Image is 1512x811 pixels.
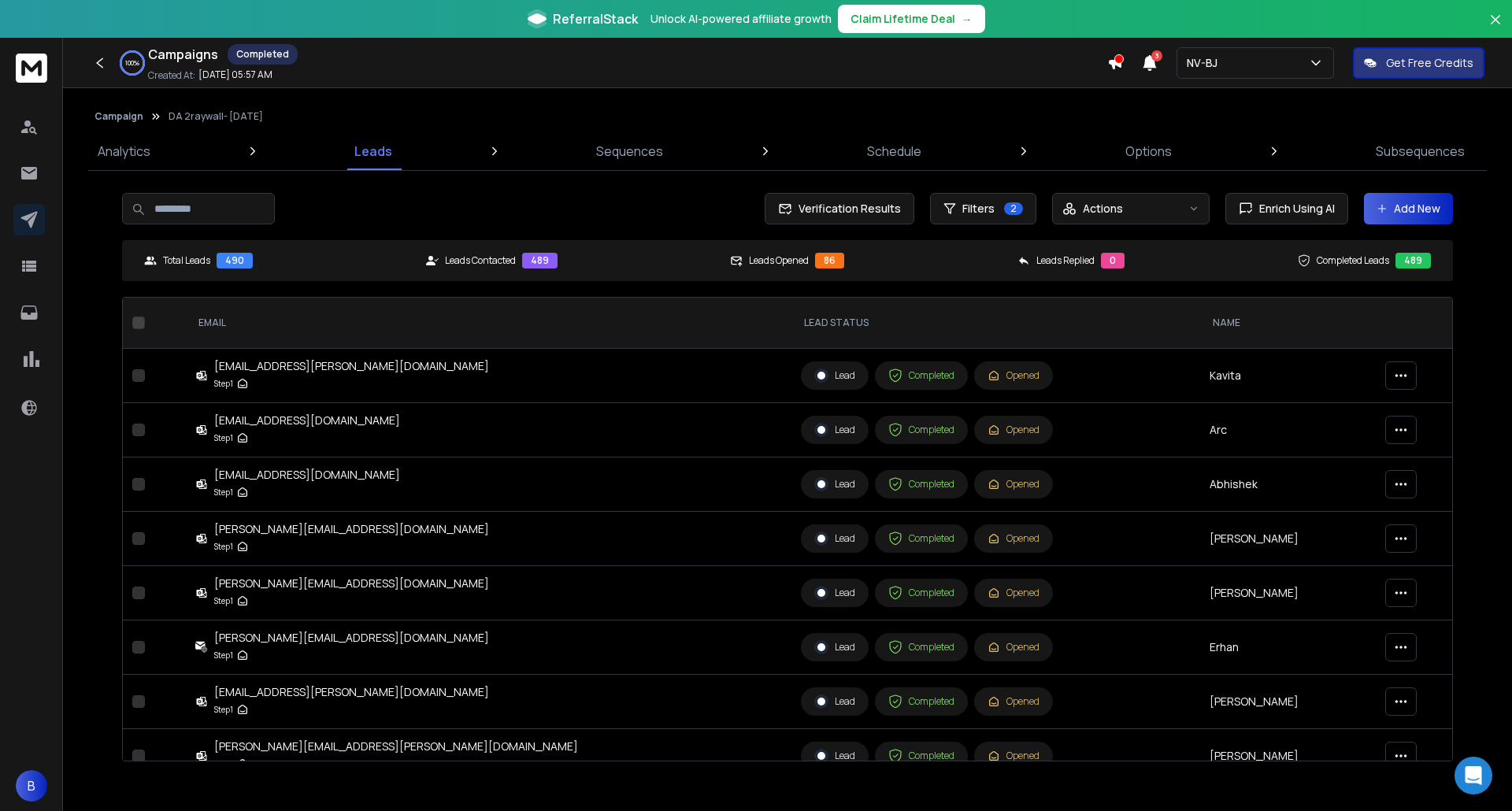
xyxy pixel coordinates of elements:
button: Claim Lifetime Deal→ [838,5,985,33]
button: Verification Results [765,193,914,224]
div: Lead [814,640,855,654]
p: Leads Opened [749,254,809,267]
td: Kavita [1200,349,1376,403]
span: Enrich Using AI [1253,201,1335,217]
p: Completed Leads [1317,254,1389,267]
span: → [962,11,973,27]
div: [PERSON_NAME][EMAIL_ADDRESS][DOMAIN_NAME] [214,630,489,646]
div: [PERSON_NAME][EMAIL_ADDRESS][DOMAIN_NAME] [214,521,489,537]
p: Total Leads [163,254,210,267]
td: Arc [1200,403,1376,457]
button: Close banner [1485,9,1506,47]
div: Completed [888,368,954,383]
div: Completed [888,531,954,546]
div: Open Intercom Messenger [1455,757,1492,794]
th: NAME [1200,298,1376,349]
td: [PERSON_NAME] [1200,512,1376,566]
div: [EMAIL_ADDRESS][PERSON_NAME][DOMAIN_NAME] [214,358,489,374]
button: Add New [1364,193,1453,224]
div: Lead [814,586,855,600]
div: Completed [888,749,954,763]
p: Options [1125,142,1172,161]
p: Analytics [98,142,150,161]
p: Leads [354,142,392,161]
p: Leads Contacted [445,254,516,267]
div: Opened [988,695,1039,708]
div: [EMAIL_ADDRESS][PERSON_NAME][DOMAIN_NAME] [214,684,489,700]
a: Sequences [587,132,673,170]
div: Opened [988,424,1039,436]
a: Options [1116,132,1181,170]
div: Opened [988,641,1039,654]
a: Schedule [858,132,931,170]
p: Step 1 [214,647,233,663]
a: Subsequences [1366,132,1474,170]
span: Filters [962,201,995,217]
button: Filters2 [930,193,1036,224]
button: Get Free Credits [1353,47,1484,79]
td: [PERSON_NAME] [1200,675,1376,729]
span: Verification Results [792,201,901,217]
p: 100 % [125,58,139,68]
div: Opened [988,369,1039,382]
td: Abhishek [1200,457,1376,512]
p: Created At: [148,69,195,82]
button: B [16,770,47,802]
p: Step 1 [214,593,233,609]
p: Step 1 [214,376,233,391]
p: Step 1 [214,702,233,717]
p: NV-BJ [1187,55,1224,71]
div: Completed [228,44,298,65]
a: Leads [345,132,402,170]
div: [PERSON_NAME][EMAIL_ADDRESS][PERSON_NAME][DOMAIN_NAME] [214,739,578,754]
div: Opened [988,750,1039,762]
div: Lead [814,694,855,709]
div: 0 [1101,253,1125,268]
div: Lead [814,531,855,546]
div: Completed [888,423,954,437]
div: [EMAIL_ADDRESS][DOMAIN_NAME] [214,467,400,483]
div: Lead [814,368,855,383]
div: Completed [888,640,954,654]
div: Lead [814,423,855,437]
p: Step 1 [214,430,233,446]
p: Actions [1083,201,1123,217]
div: 489 [522,253,558,268]
button: Enrich Using AI [1225,193,1348,224]
p: Unlock AI-powered affiliate growth [650,11,832,27]
p: Schedule [867,142,921,161]
span: 3 [1151,50,1162,61]
p: Sequences [596,142,663,161]
td: Erhan [1200,620,1376,675]
div: [EMAIL_ADDRESS][DOMAIN_NAME] [214,413,400,428]
th: LEAD STATUS [791,298,1200,349]
div: 86 [815,253,844,268]
div: Opened [988,478,1039,491]
th: EMAIL [186,298,791,349]
p: Step 1 [214,756,233,772]
h1: Campaigns [148,45,218,64]
span: 2 [1004,202,1023,215]
div: Lead [814,477,855,491]
span: ReferralStack [553,9,638,28]
div: Completed [888,477,954,491]
p: [DATE] 05:57 AM [198,69,272,81]
p: Step 1 [214,484,233,500]
button: Campaign [94,110,143,123]
div: 490 [217,253,253,268]
p: Subsequences [1376,142,1465,161]
div: [PERSON_NAME][EMAIL_ADDRESS][DOMAIN_NAME] [214,576,489,591]
div: Opened [988,532,1039,545]
div: Completed [888,586,954,600]
p: Leads Replied [1036,254,1095,267]
p: Step 1 [214,539,233,554]
div: Completed [888,694,954,709]
div: Opened [988,587,1039,599]
td: [PERSON_NAME] [1200,729,1376,783]
p: DA 2raywall- [DATE] [169,110,263,123]
td: [PERSON_NAME] [1200,566,1376,620]
p: Get Free Credits [1386,55,1473,71]
div: 489 [1395,253,1431,268]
